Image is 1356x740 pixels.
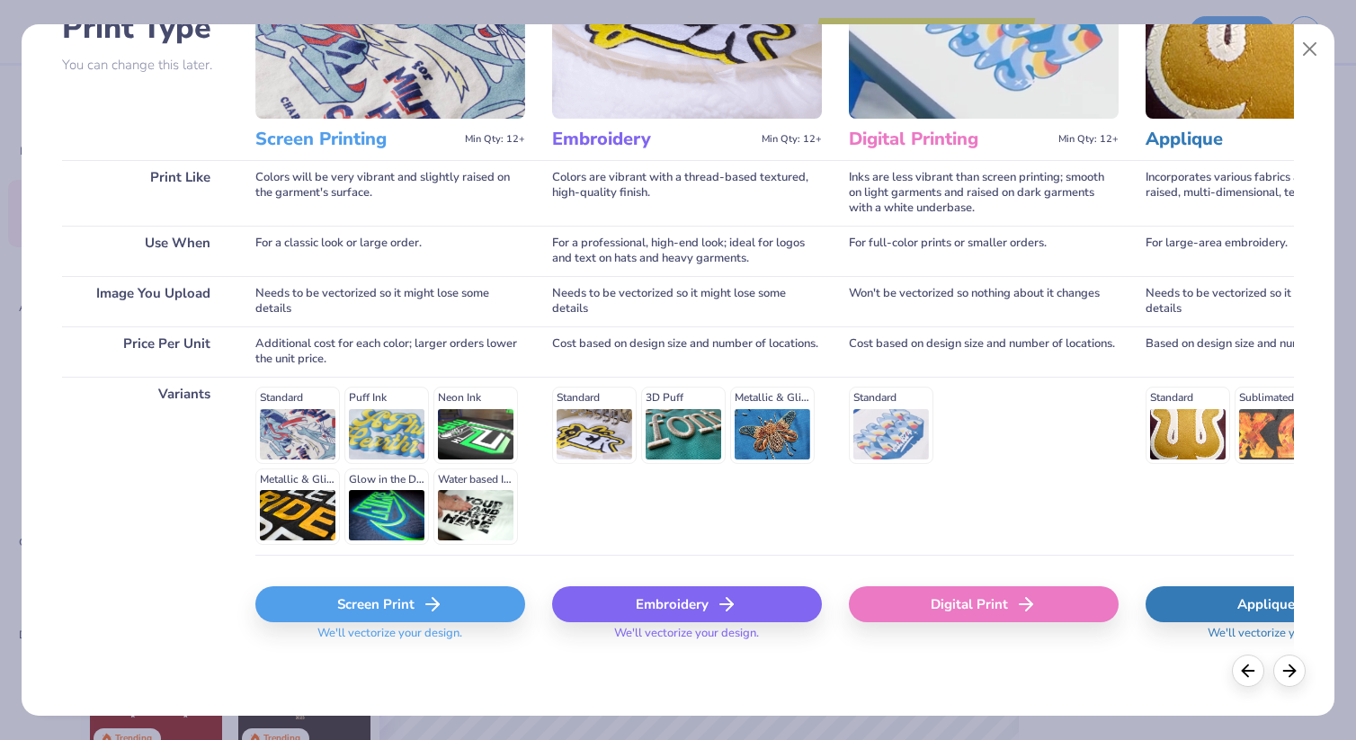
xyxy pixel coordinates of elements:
div: Colors will be very vibrant and slightly raised on the garment's surface. [255,160,525,226]
div: Embroidery [552,586,822,622]
span: Min Qty: 12+ [1058,133,1119,146]
h3: Embroidery [552,128,754,151]
h3: Digital Printing [849,128,1051,151]
div: Won't be vectorized so nothing about it changes [849,276,1119,326]
span: We'll vectorize your design. [310,626,469,652]
p: You can change this later. [62,58,228,73]
div: Digital Print [849,586,1119,622]
div: Needs to be vectorized so it might lose some details [255,276,525,326]
button: Close [1293,32,1327,67]
span: Min Qty: 12+ [762,133,822,146]
h3: Screen Printing [255,128,458,151]
span: Min Qty: 12+ [465,133,525,146]
span: We'll vectorize your design. [607,626,766,652]
div: For full-color prints or smaller orders. [849,226,1119,276]
h3: Applique [1146,128,1348,151]
div: Print Like [62,160,228,226]
div: Additional cost for each color; larger orders lower the unit price. [255,326,525,377]
div: Use When [62,226,228,276]
div: For a classic look or large order. [255,226,525,276]
div: Price Per Unit [62,326,228,377]
div: Cost based on design size and number of locations. [552,326,822,377]
div: Inks are less vibrant than screen printing; smooth on light garments and raised on dark garments ... [849,160,1119,226]
div: Variants [62,377,228,555]
div: Colors are vibrant with a thread-based textured, high-quality finish. [552,160,822,226]
div: Needs to be vectorized so it might lose some details [552,276,822,326]
div: Cost based on design size and number of locations. [849,326,1119,377]
div: Screen Print [255,586,525,622]
div: For a professional, high-end look; ideal for logos and text on hats and heavy garments. [552,226,822,276]
div: Image You Upload [62,276,228,326]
